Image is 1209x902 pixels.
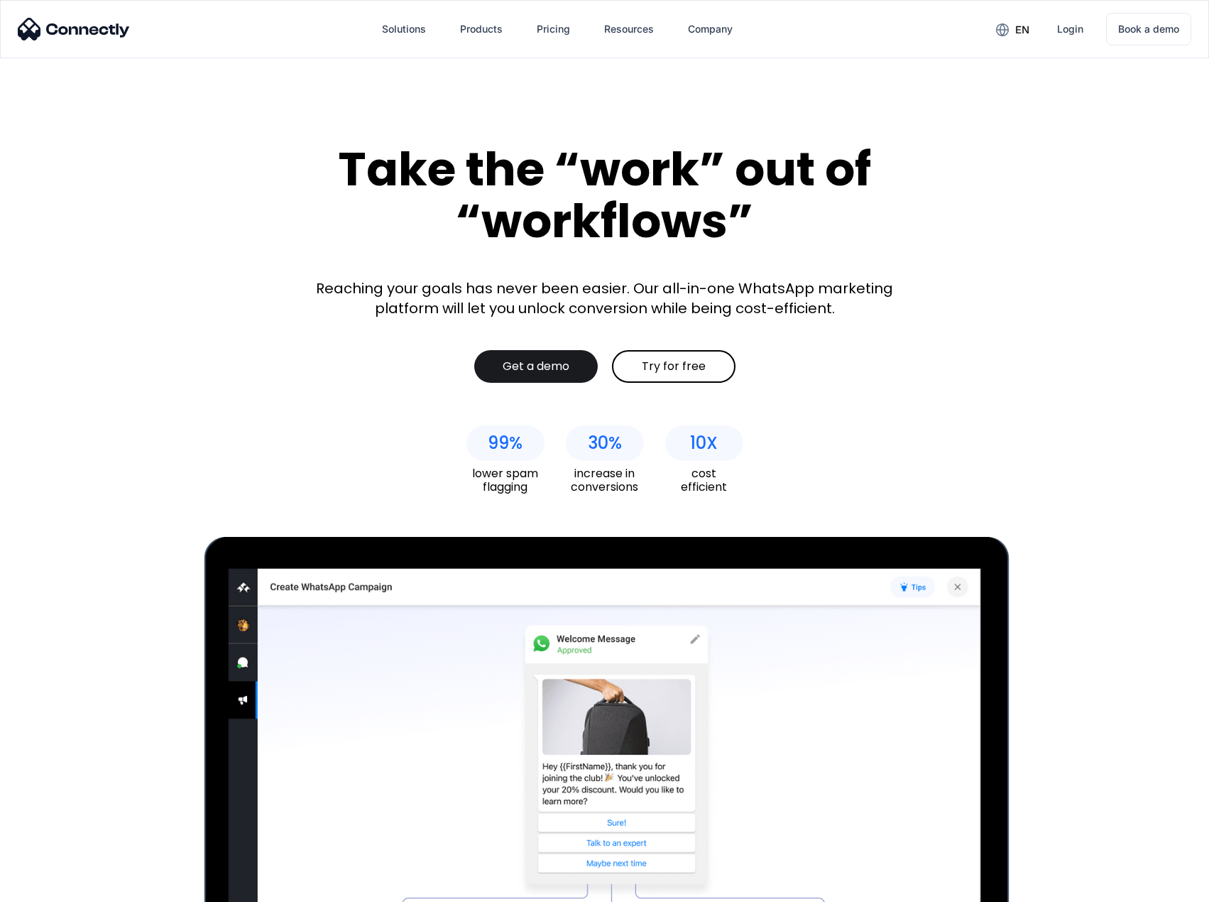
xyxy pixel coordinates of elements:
[466,467,545,494] div: lower spam flagging
[588,433,622,453] div: 30%
[285,143,924,246] div: Take the “work” out of “workflows”
[566,467,644,494] div: increase in conversions
[593,12,665,46] div: Resources
[665,467,743,494] div: cost efficient
[382,19,426,39] div: Solutions
[449,12,514,46] div: Products
[985,18,1040,40] div: en
[688,19,733,39] div: Company
[604,19,654,39] div: Resources
[537,19,570,39] div: Pricing
[1015,20,1029,40] div: en
[307,278,903,318] div: Reaching your goals has never been easier. Our all-in-one WhatsApp marketing platform will let yo...
[1106,13,1191,45] a: Book a demo
[503,359,569,374] div: Get a demo
[460,19,503,39] div: Products
[525,12,581,46] a: Pricing
[14,877,85,897] aside: Language selected: English
[690,433,718,453] div: 10X
[1057,19,1083,39] div: Login
[28,877,85,897] ul: Language list
[371,12,437,46] div: Solutions
[18,18,130,40] img: Connectly Logo
[677,12,744,46] div: Company
[642,359,706,374] div: Try for free
[612,350,735,383] a: Try for free
[474,350,598,383] a: Get a demo
[1046,12,1095,46] a: Login
[488,433,523,453] div: 99%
